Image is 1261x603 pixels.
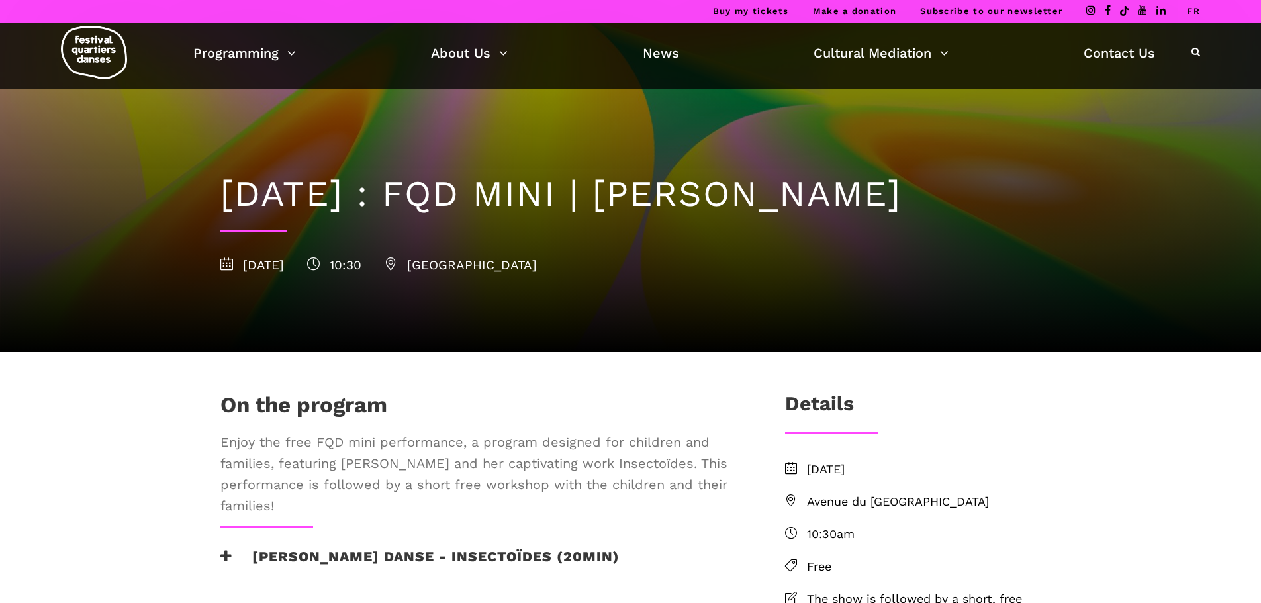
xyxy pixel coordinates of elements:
[61,26,127,79] img: logo-fqd-med
[814,42,949,64] a: Cultural Mediation
[220,432,742,516] span: Enjoy the free FQD mini performance, a program designed for children and families, featuring [PER...
[385,257,537,273] span: [GEOGRAPHIC_DATA]
[431,42,508,64] a: About Us
[1084,42,1155,64] a: Contact Us
[220,548,620,581] h3: [PERSON_NAME] Danse - Insectoïdes (20min)
[193,42,296,64] a: Programming
[807,492,1041,512] span: Avenue du [GEOGRAPHIC_DATA]
[307,257,361,273] span: 10:30
[713,6,789,16] a: Buy my tickets
[807,460,1041,479] span: [DATE]
[220,173,1041,216] h1: [DATE] : FQD MINI | [PERSON_NAME]
[813,6,897,16] a: Make a donation
[1187,6,1200,16] a: FR
[785,392,854,425] h3: Details
[643,42,679,64] a: News
[920,6,1062,16] a: Subscribe to our newsletter
[807,557,1041,577] span: Free
[220,392,387,425] h1: On the program
[220,257,284,273] span: [DATE]
[807,525,1041,544] span: 10:30am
